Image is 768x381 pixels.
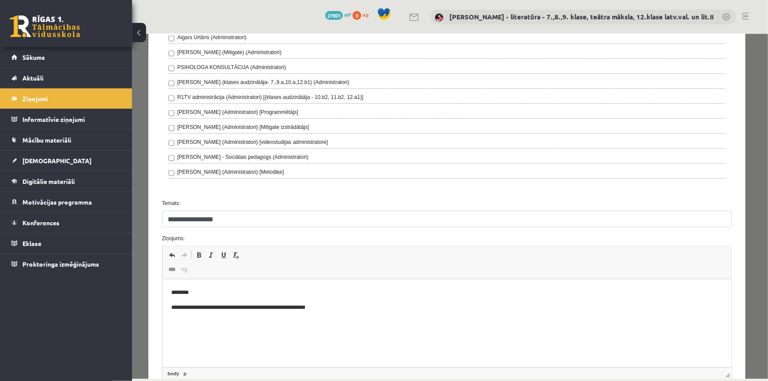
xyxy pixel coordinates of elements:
[11,109,121,129] a: Informatīvie ziņojumi
[22,88,121,109] legend: Ziņojumi
[23,165,606,173] label: Temats:
[61,216,73,227] a: Treknraksts (vadīšanas taustiņš+B)
[11,47,121,67] a: Sākums
[46,216,59,227] a: Atkārtot (vadīšanas taustiņš+Y)
[22,177,75,185] span: Digitālie materiāli
[363,11,368,18] span: xp
[45,29,154,37] label: PSIHOLOGA KONSULTĀCIJA (Administratori)
[11,88,121,109] a: Ziņojumi
[344,11,351,18] span: mP
[22,239,41,247] span: Eklase
[10,15,80,37] a: Rīgas 1. Tālmācības vidusskola
[34,216,46,227] a: Atcelt (vadīšanas taustiņš+Z)
[593,339,598,344] span: Mērogot
[11,171,121,191] a: Digitālie materiāli
[98,216,110,227] a: Noņemt stilus
[45,44,217,52] label: [PERSON_NAME] (klases audzinātāja- 7.,9.a,10.a,12.b1) (Administratori)
[46,230,59,242] a: Atsaistīt
[353,11,373,18] a: 0 xp
[85,216,98,227] a: Pasvītrojums (vadīšanas taustiņš+U)
[22,136,71,144] span: Mācību materiāli
[23,201,606,209] label: Ziņojums:
[435,13,444,22] img: Sandra Saulīte - literatūra - 7.,8.,9. klase, teātra māksla, 12.klase latv.val. un lit.II
[45,59,232,67] label: R1TV administrācija (Administratori) [(klases audzinātāja - 10.b2, 11.b2, 12.a1)]
[50,336,56,344] a: p elements
[30,245,599,333] iframe: Bagātinātā teksta redaktors, wiswyg-editor-47363895126980-1755254513-843
[45,134,152,142] label: [PERSON_NAME] (Administratori) [Metodiķe]
[11,130,121,150] a: Mācību materiāli
[449,12,713,21] a: [PERSON_NAME] - literatūra - 7.,8.,9. klase, teātra māksla, 12.klase latv.val. un lit.II
[22,157,92,165] span: [DEMOGRAPHIC_DATA]
[11,192,121,212] a: Motivācijas programma
[11,233,121,253] a: Eklase
[11,212,121,233] a: Konferences
[45,15,150,22] label: [PERSON_NAME] (Mitigate) (Administratori)
[22,198,92,206] span: Motivācijas programma
[22,109,121,129] legend: Informatīvie ziņojumi
[73,216,85,227] a: Slīpraksts (vadīšanas taustiņš+I)
[34,230,46,242] a: Saite (vadīšanas taustiņš+K)
[11,254,121,274] a: Proktoringa izmēģinājums
[11,68,121,88] a: Aktuāli
[22,219,59,227] span: Konferences
[45,74,166,82] label: [PERSON_NAME] (Administratori) [Programmētājs]
[22,260,99,268] span: Proktoringa izmēģinājums
[325,11,351,18] a: 27001 mP
[22,53,45,61] span: Sākums
[45,104,196,112] label: [PERSON_NAME] (Administratori) [videostudijas administratore]
[34,336,49,344] a: body elements
[11,150,121,171] a: [DEMOGRAPHIC_DATA]
[353,11,361,20] span: 0
[22,74,44,82] span: Aktuāli
[45,89,177,97] label: [PERSON_NAME] (Administratori) [Mitigate izstrādātājs]
[45,119,176,127] label: [PERSON_NAME] - Sociālais pedagogs (Administratori)
[325,11,343,20] span: 27001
